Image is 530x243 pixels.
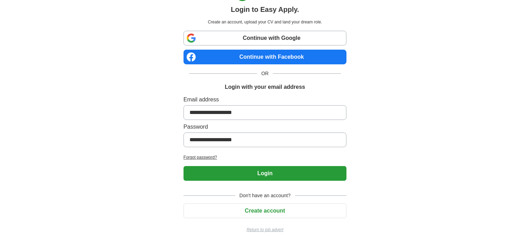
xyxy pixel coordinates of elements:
a: Return to job advert [184,227,346,233]
h1: Login with your email address [225,83,305,91]
button: Login [184,166,346,181]
h1: Login to Easy Apply. [231,4,299,15]
label: Email address [184,95,346,104]
label: Password [184,123,346,131]
a: Continue with Facebook [184,50,346,64]
a: Continue with Google [184,31,346,45]
p: Create an account, upload your CV and land your dream role. [185,19,345,25]
button: Create account [184,203,346,218]
a: Create account [184,208,346,214]
span: OR [257,70,273,77]
span: Don't have an account? [235,192,295,199]
a: Forgot password? [184,154,346,160]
